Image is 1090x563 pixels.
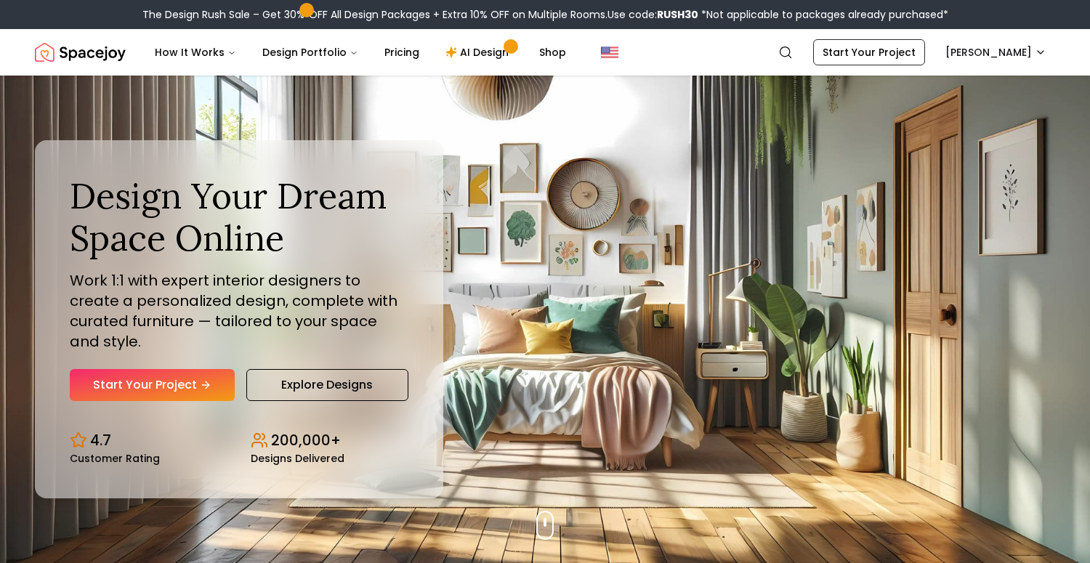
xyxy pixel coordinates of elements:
[246,369,408,401] a: Explore Designs
[251,453,344,463] small: Designs Delivered
[90,430,111,450] p: 4.7
[271,430,341,450] p: 200,000+
[70,369,235,401] a: Start Your Project
[698,7,948,22] span: *Not applicable to packages already purchased*
[35,38,126,67] img: Spacejoy Logo
[251,38,370,67] button: Design Portfolio
[143,38,248,67] button: How It Works
[143,38,578,67] nav: Main
[657,7,698,22] b: RUSH30
[601,44,618,61] img: United States
[70,270,408,352] p: Work 1:1 with expert interior designers to create a personalized design, complete with curated fu...
[70,418,408,463] div: Design stats
[35,29,1055,76] nav: Global
[35,38,126,67] a: Spacejoy
[813,39,925,65] a: Start Your Project
[434,38,525,67] a: AI Design
[142,7,948,22] div: The Design Rush Sale – Get 30% OFF All Design Packages + Extra 10% OFF on Multiple Rooms.
[70,175,408,259] h1: Design Your Dream Space Online
[373,38,431,67] a: Pricing
[607,7,698,22] span: Use code:
[70,453,160,463] small: Customer Rating
[528,38,578,67] a: Shop
[937,39,1055,65] button: [PERSON_NAME]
